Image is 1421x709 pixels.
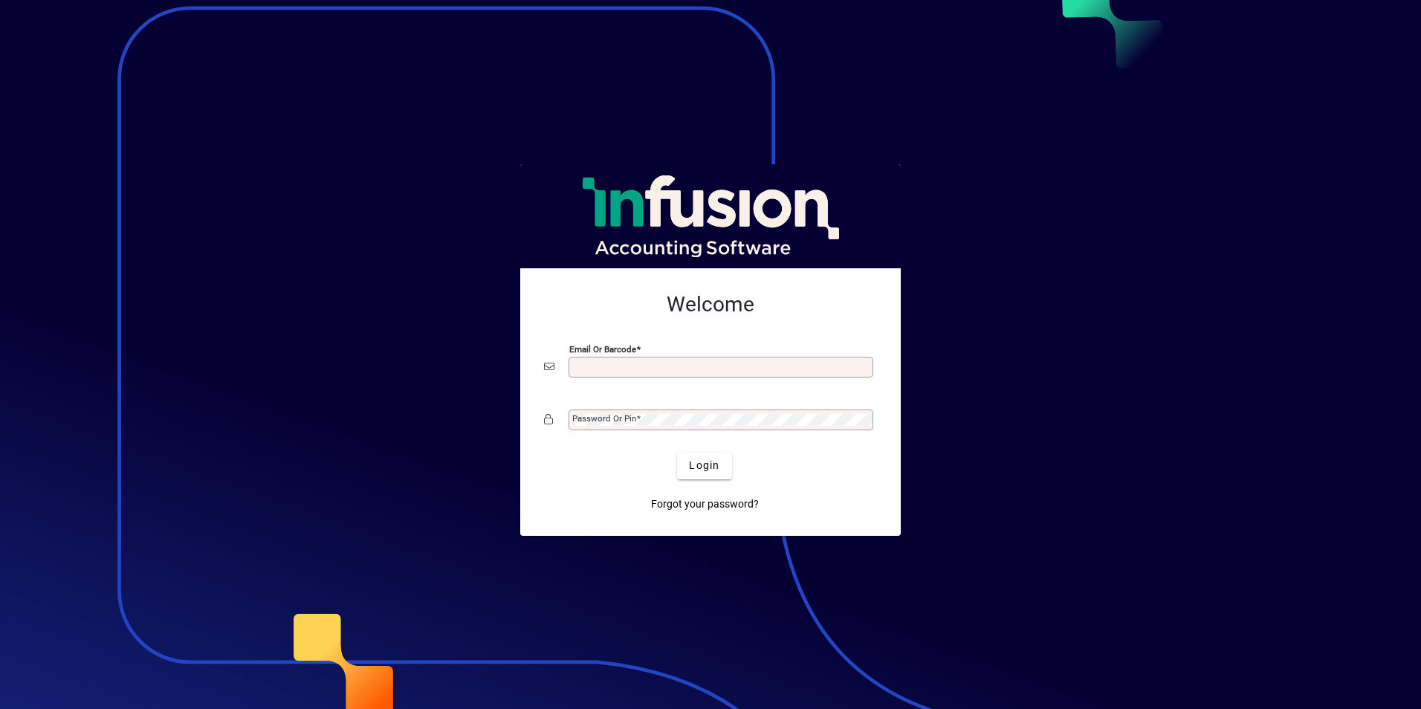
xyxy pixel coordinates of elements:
mat-label: Email or Barcode [569,343,636,354]
button: Login [677,453,731,479]
h2: Welcome [544,292,877,317]
a: Forgot your password? [645,491,765,518]
mat-label: Password or Pin [572,413,636,424]
span: Login [689,458,719,473]
span: Forgot your password? [651,496,759,512]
